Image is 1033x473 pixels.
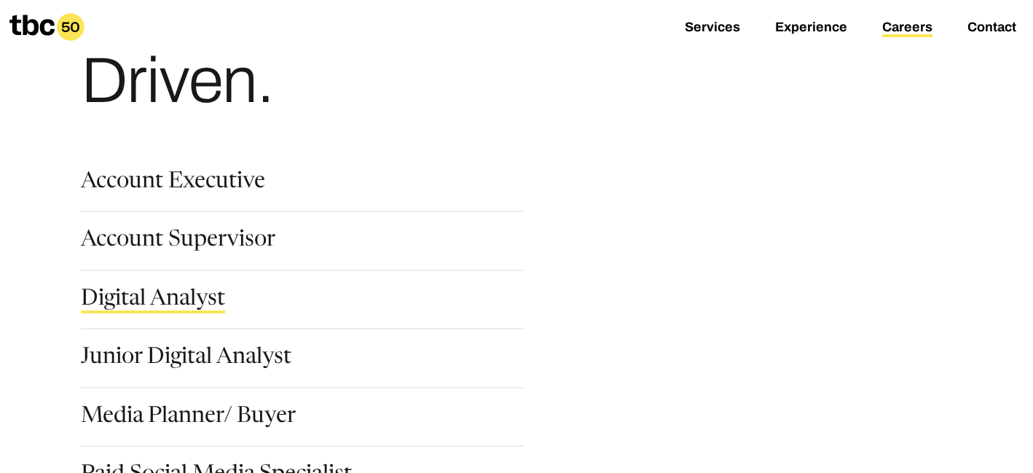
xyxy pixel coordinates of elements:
[81,171,265,196] a: Account Executive
[882,20,932,37] a: Careers
[775,20,847,37] a: Experience
[81,230,275,254] a: Account Supervisor
[81,289,225,313] a: Digital Analyst
[81,347,291,372] a: Junior Digital Analyst
[685,20,740,37] a: Services
[967,20,1016,37] a: Contact
[81,406,296,431] a: Media Planner/ Buyer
